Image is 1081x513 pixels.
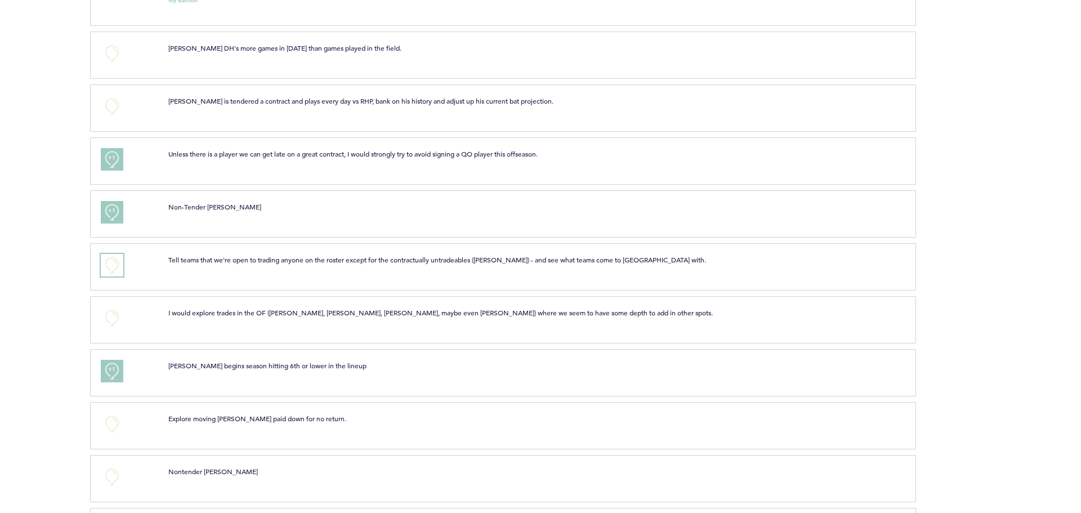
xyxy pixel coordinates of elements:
span: +1 [108,152,116,163]
span: Non-Tender [PERSON_NAME] [168,202,261,211]
span: Unless there is a player we can get late on a great contract, I would strongly try to avoid signi... [168,149,538,158]
span: Explore moving [PERSON_NAME] paid down for no return. [168,414,346,423]
button: +1 [101,148,123,171]
span: [PERSON_NAME] begins season hitting 6th or lower in the lineup [168,361,367,370]
span: [PERSON_NAME] DH's more games in [DATE] than games played in the field. [168,43,401,52]
span: [PERSON_NAME] is tendered a contract and plays every day vs RHP, bank on his history and adjust u... [168,96,553,105]
span: I would explore trades in the OF ([PERSON_NAME], [PERSON_NAME], [PERSON_NAME], maybe even [PERSON... [168,308,713,317]
button: +1 [101,201,123,224]
span: +1 [108,205,116,216]
span: +1 [108,364,116,375]
span: Tell teams that we're open to trading anyone on the roster except for the contractually untradeab... [168,255,706,264]
button: +1 [101,360,123,382]
span: Nontender [PERSON_NAME] [168,467,258,476]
